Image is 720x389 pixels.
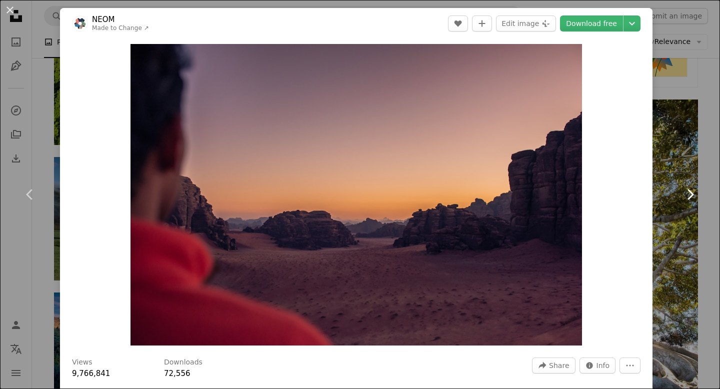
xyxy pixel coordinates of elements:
button: More Actions [619,357,640,373]
a: Download free [560,15,623,31]
button: Stats about this image [579,357,616,373]
button: Like [448,15,468,31]
button: Edit image [496,15,556,31]
a: Made to Change ↗ [92,24,149,31]
span: 9,766,841 [72,369,110,378]
h3: Downloads [164,357,202,367]
a: NEOM [92,14,149,24]
img: Go to NEOM's profile [72,15,88,31]
span: 72,556 [164,369,190,378]
span: Share [549,358,569,373]
button: Zoom in on this image [130,44,582,345]
a: Next [660,146,720,242]
button: Choose download size [623,15,640,31]
button: Share this image [532,357,575,373]
span: Info [596,358,610,373]
h3: Views [72,357,92,367]
img: a man in a red shirt is looking at the desert [130,44,582,345]
button: Add to Collection [472,15,492,31]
